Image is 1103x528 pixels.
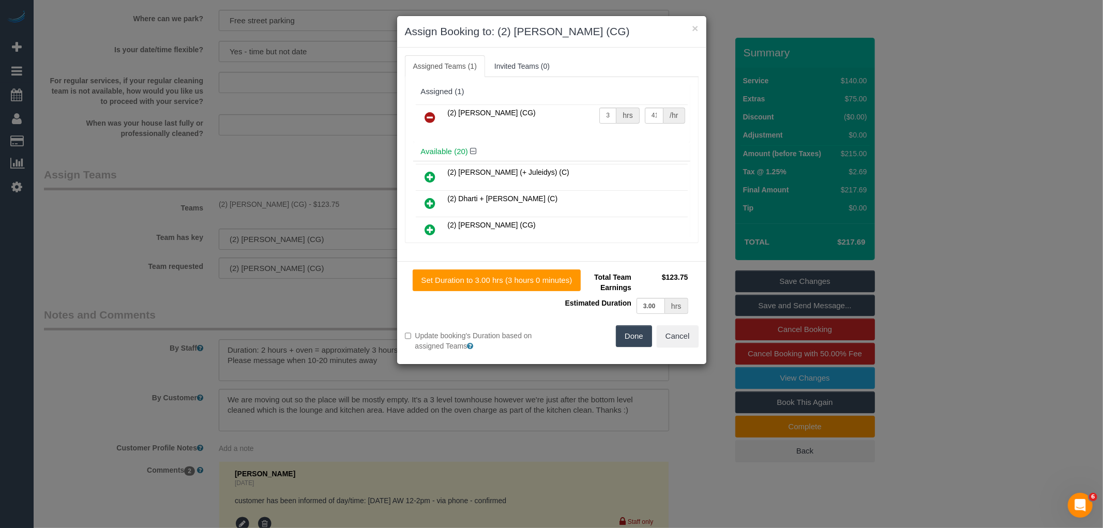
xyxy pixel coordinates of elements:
[405,24,699,39] h3: Assign Booking to: (2) [PERSON_NAME] (CG)
[413,269,581,291] button: Set Duration to 3.00 hrs (3 hours 0 minutes)
[1089,493,1097,501] span: 6
[405,55,485,77] a: Assigned Teams (1)
[448,194,558,203] span: (2) Dharti + [PERSON_NAME] (C)
[448,168,569,176] span: (2) [PERSON_NAME] (+ Juleidys) (C)
[663,108,685,124] div: /hr
[560,269,634,295] td: Total Team Earnings
[665,298,688,314] div: hrs
[486,55,558,77] a: Invited Teams (0)
[448,221,536,229] span: (2) [PERSON_NAME] (CG)
[405,333,412,339] input: Update booking's Duration based on assigned Teams
[421,87,683,96] div: Assigned (1)
[616,325,652,347] button: Done
[616,108,639,124] div: hrs
[692,23,698,34] button: ×
[405,330,544,351] label: Update booking's Duration based on assigned Teams
[448,109,536,117] span: (2) [PERSON_NAME] (CG)
[657,325,699,347] button: Cancel
[565,299,631,307] span: Estimated Duration
[421,147,683,156] h4: Available (20)
[634,269,691,295] td: $123.75
[1068,493,1093,518] iframe: Intercom live chat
